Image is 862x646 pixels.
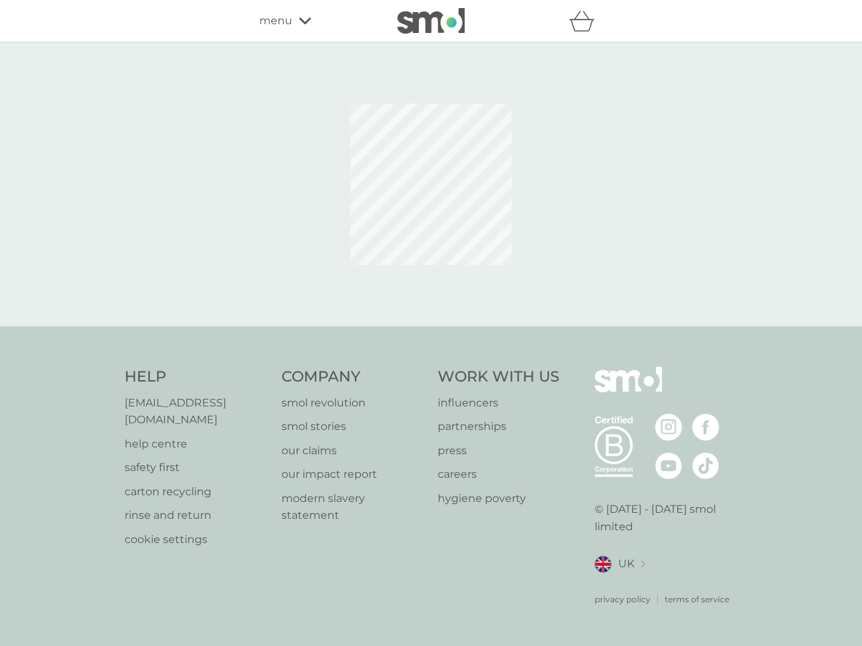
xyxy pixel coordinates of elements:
a: privacy policy [595,593,651,606]
img: UK flag [595,556,611,573]
h4: Help [125,367,268,388]
a: smol stories [281,418,425,435]
h4: Company [281,367,425,388]
a: careers [438,466,560,483]
a: [EMAIL_ADDRESS][DOMAIN_NAME] [125,394,268,429]
img: visit the smol Facebook page [692,414,719,441]
a: cookie settings [125,531,268,548]
a: partnerships [438,418,560,435]
p: © [DATE] - [DATE] smol limited [595,501,738,535]
a: our impact report [281,466,425,483]
span: UK [618,555,634,573]
a: smol revolution [281,394,425,412]
img: visit the smol Tiktok page [692,452,719,479]
a: terms of service [665,593,729,606]
h4: Work With Us [438,367,560,388]
a: press [438,442,560,460]
img: visit the smol Youtube page [655,452,682,479]
a: hygiene poverty [438,490,560,507]
img: visit the smol Instagram page [655,414,682,441]
a: modern slavery statement [281,490,425,524]
a: influencers [438,394,560,412]
img: smol [397,8,465,34]
a: help centre [125,435,268,453]
span: menu [259,12,292,30]
a: our claims [281,442,425,460]
img: smol [595,367,662,412]
a: rinse and return [125,507,268,524]
img: select a new location [641,561,645,568]
a: safety first [125,459,268,476]
a: carton recycling [125,483,268,501]
div: basket [569,7,603,34]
